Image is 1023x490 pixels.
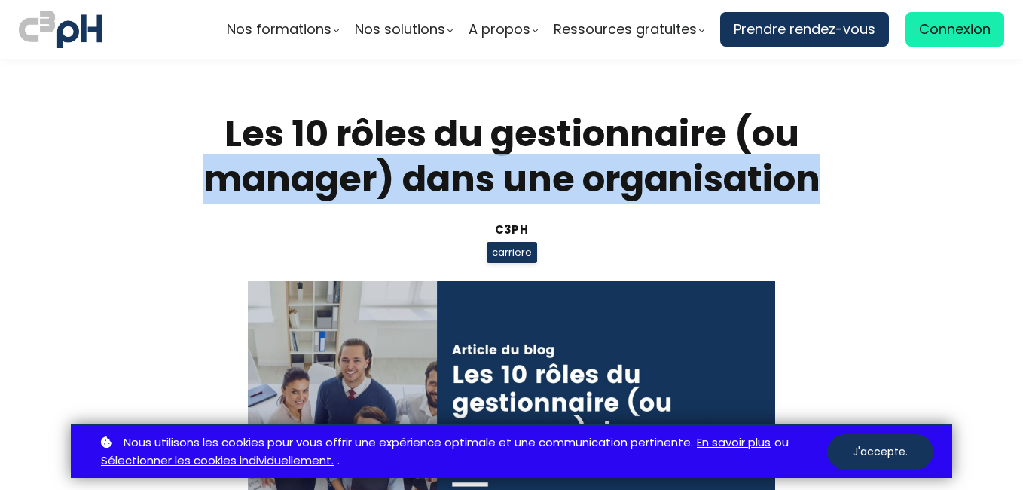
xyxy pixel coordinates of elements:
[97,433,827,471] p: ou .
[227,18,331,41] span: Nos formations
[161,112,862,202] h1: Les 10 rôles du gestionnaire (ou manager) dans une organisation
[905,12,1004,47] a: Connexion
[720,12,889,47] a: Prendre rendez-vous
[487,242,537,263] span: carriere
[919,18,991,41] span: Connexion
[734,18,875,41] span: Prendre rendez-vous
[697,433,771,452] a: En savoir plus
[161,221,862,238] div: C3pH
[827,434,933,470] button: J'accepte.
[124,433,693,452] span: Nous utilisons les cookies pour vous offrir une expérience optimale et une communication pertinente.
[101,452,334,470] a: Sélectionner les cookies individuellement.
[554,18,697,41] span: Ressources gratuites
[355,18,445,41] span: Nos solutions
[19,8,102,51] img: logo C3PH
[469,18,530,41] span: A propos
